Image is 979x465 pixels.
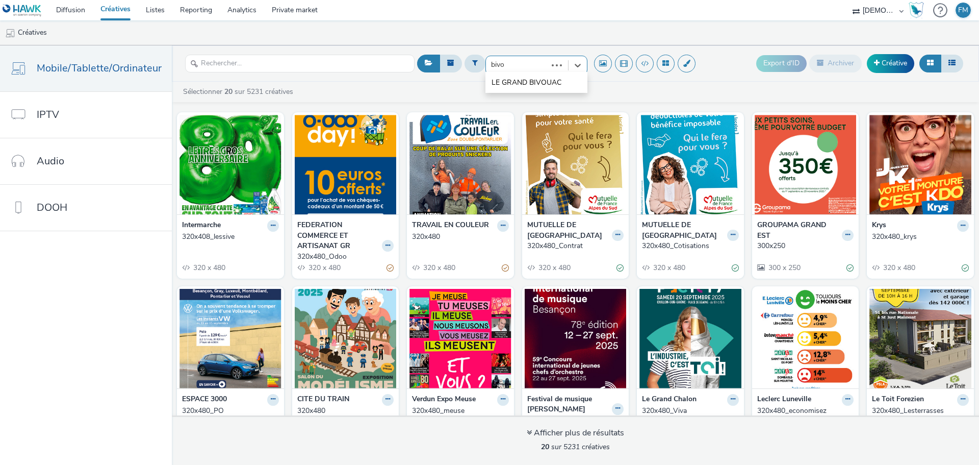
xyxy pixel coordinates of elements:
[652,263,685,273] span: 320 x 480
[412,406,509,416] a: 320x480_meuse
[297,220,380,251] strong: FEDERATION COMMERCE ET ARTISANAT GR
[527,241,624,251] a: 320x480_Contrat
[179,289,281,388] img: 320x480_PO visual
[882,263,915,273] span: 320 x 480
[755,115,857,214] img: 300x250 visual
[295,289,397,388] img: 320x480 visual
[541,442,549,452] strong: 20
[297,394,349,406] strong: CITE DU TRAIN
[412,232,509,242] a: 320x480
[872,406,965,416] div: 320x480_Lesterrasses
[869,115,971,214] img: 320x480_krys visual
[642,241,739,251] a: 320x480_Cotisations
[642,241,735,251] div: 320x480_Cotisations
[642,406,739,416] a: 320x480_Viva
[527,427,624,439] div: Afficher plus de résultats
[182,394,227,406] strong: ESPACE 3000
[297,252,390,262] div: 320x480_Odoo
[422,263,455,273] span: 320 x 480
[872,220,886,232] strong: Krys
[412,394,476,406] strong: Verdun Expo Meuse
[182,220,221,232] strong: Intermarche
[809,55,862,72] button: Archiver
[872,232,969,242] a: 320x480_krys
[527,241,620,251] div: 320x480_Contrat
[409,289,511,388] img: 320x480_meuse visual
[412,232,505,242] div: 320x480
[872,232,965,242] div: 320x480_krys
[767,263,801,273] span: 300 x 250
[527,394,610,415] strong: Festival de musique [PERSON_NAME]
[37,200,67,215] span: DOOH
[909,2,928,18] a: Hawk Academy
[909,2,924,18] img: Hawk Academy
[182,87,297,96] a: Sélectionner sur 5231 créatives
[541,442,610,452] span: sur 5231 créatives
[642,406,735,416] div: 320x480_Viva
[37,107,59,122] span: IPTV
[757,394,811,406] strong: Leclerc Luneville
[527,220,610,241] strong: MUTUELLE DE [GEOGRAPHIC_DATA]
[224,87,233,96] strong: 20
[527,415,624,425] a: 320x480_Festival
[182,406,275,416] div: 320x480_PO
[525,289,627,388] img: 320x480_Festival visual
[757,220,840,241] strong: GROUPAMA GRAND EST
[756,55,807,71] button: Export d'ID
[37,154,64,168] span: Audio
[642,394,697,406] strong: Le Grand Chalon
[182,232,279,242] a: 320x408_lessive
[869,289,971,388] img: 320x480_Lesterrasses visual
[642,220,725,241] strong: MUTUELLE DE [GEOGRAPHIC_DATA]
[755,289,857,388] img: 320x480_economisez visual
[307,263,341,273] span: 320 x 480
[872,406,969,416] a: 320x480_Lesterrasses
[958,3,968,18] div: FM
[919,55,941,72] button: Grille
[182,232,275,242] div: 320x408_lessive
[492,78,561,88] span: LE GRAND BIVOUAC
[182,406,279,416] a: 320x480_PO
[941,55,963,72] button: Liste
[757,406,850,416] div: 320x480_economisez
[37,61,162,76] span: Mobile/Tablette/Ordinateur
[757,406,854,416] a: 320x480_economisez
[387,263,394,274] div: Partiellement valide
[962,263,969,274] div: Valide
[409,115,511,214] img: 320x480 visual
[732,263,739,274] div: Valide
[412,220,489,232] strong: TRAVAIL EN COULEUR
[192,263,225,273] span: 320 x 480
[502,263,509,274] div: Partiellement valide
[297,252,394,262] a: 320x480_Odoo
[757,241,854,251] a: 300x250
[757,241,850,251] div: 300x250
[616,263,624,274] div: Valide
[527,415,620,425] div: 320x480_Festival
[179,115,281,214] img: 320x408_lessive visual
[639,115,741,214] img: 320x480_Cotisations visual
[185,55,415,72] input: Rechercher...
[297,406,390,416] div: 320x480
[5,28,15,38] img: mobile
[3,4,42,17] img: undefined Logo
[525,115,627,214] img: 320x480_Contrat visual
[295,115,397,214] img: 320x480_Odoo visual
[639,289,741,388] img: 320x480_Viva visual
[297,406,394,416] a: 320x480
[412,406,505,416] div: 320x480_meuse
[867,54,914,72] a: Créative
[537,263,571,273] span: 320 x 480
[846,263,854,274] div: Valide
[872,394,924,406] strong: Le Toit Forezien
